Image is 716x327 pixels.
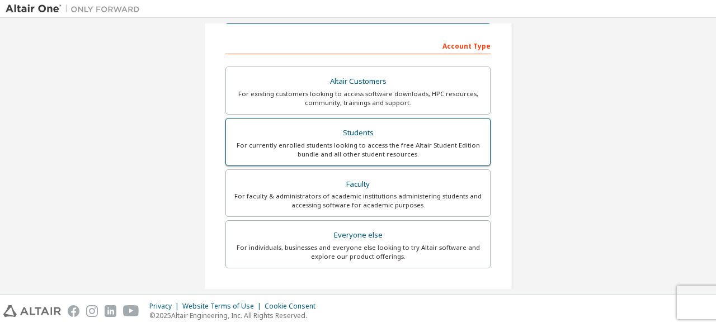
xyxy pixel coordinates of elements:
[105,305,116,317] img: linkedin.svg
[233,192,483,210] div: For faculty & administrators of academic institutions administering students and accessing softwa...
[233,228,483,243] div: Everyone else
[233,125,483,141] div: Students
[86,305,98,317] img: instagram.svg
[233,141,483,159] div: For currently enrolled students looking to access the free Altair Student Edition bundle and all ...
[149,311,322,320] p: © 2025 Altair Engineering, Inc. All Rights Reserved.
[233,243,483,261] div: For individuals, businesses and everyone else looking to try Altair software and explore our prod...
[233,74,483,89] div: Altair Customers
[3,305,61,317] img: altair_logo.svg
[233,177,483,192] div: Faculty
[265,302,322,311] div: Cookie Consent
[6,3,145,15] img: Altair One
[225,285,491,303] div: Your Profile
[182,302,265,311] div: Website Terms of Use
[68,305,79,317] img: facebook.svg
[233,89,483,107] div: For existing customers looking to access software downloads, HPC resources, community, trainings ...
[123,305,139,317] img: youtube.svg
[225,36,491,54] div: Account Type
[149,302,182,311] div: Privacy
